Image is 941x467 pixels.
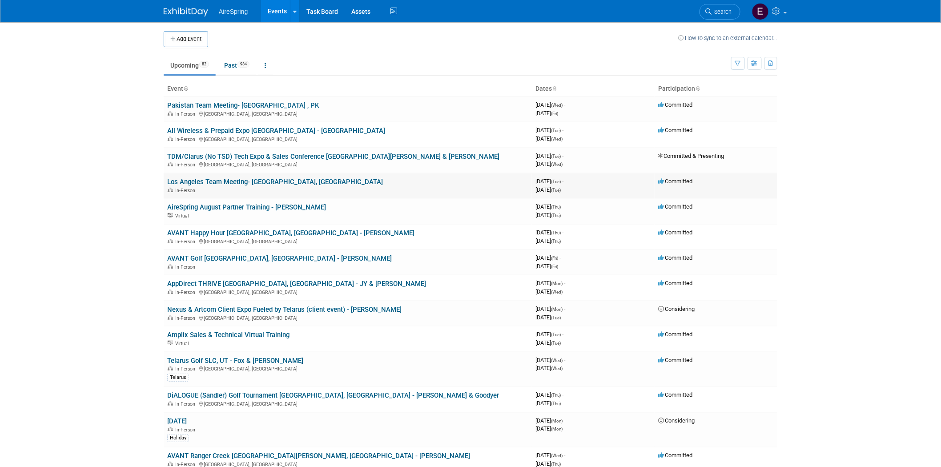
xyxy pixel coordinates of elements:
div: Holiday [167,434,189,442]
span: (Tue) [551,188,561,193]
span: (Fri) [551,111,558,116]
span: [DATE] [535,161,563,167]
span: AireSpring [219,8,248,15]
a: DiALOGUE (Sandler) Golf Tournament [GEOGRAPHIC_DATA], [GEOGRAPHIC_DATA] - [PERSON_NAME] & Goodyer [167,391,499,399]
span: Committed [658,391,692,398]
span: Committed [658,101,692,108]
span: (Mon) [551,281,563,286]
span: [DATE] [535,238,561,244]
span: In-Person [175,315,198,321]
a: Sort by Event Name [183,85,188,92]
span: (Tue) [551,315,561,320]
a: Nexus & Artcom Client Expo Fueled by Telarus (client event) - [PERSON_NAME] [167,306,402,314]
img: In-Person Event [168,188,173,192]
span: - [564,452,565,459]
div: [GEOGRAPHIC_DATA], [GEOGRAPHIC_DATA] [167,238,528,245]
span: [DATE] [535,135,563,142]
span: In-Person [175,162,198,168]
span: [DATE] [535,460,561,467]
img: In-Person Event [168,162,173,166]
span: (Tue) [551,341,561,346]
span: (Tue) [551,179,561,184]
span: (Thu) [551,205,561,209]
span: - [562,331,563,338]
div: [GEOGRAPHIC_DATA], [GEOGRAPHIC_DATA] [167,161,528,168]
span: Committed [658,178,692,185]
span: 82 [199,61,209,68]
span: (Wed) [551,103,563,108]
span: (Wed) [551,290,563,294]
span: [DATE] [535,452,565,459]
a: All Wireless & Prepaid Expo [GEOGRAPHIC_DATA] - [GEOGRAPHIC_DATA] [167,127,385,135]
span: Committed [658,254,692,261]
a: Telarus Golf SLC, UT - Fox & [PERSON_NAME] [167,357,303,365]
img: erica arjona [752,3,769,20]
span: [DATE] [535,288,563,295]
div: [GEOGRAPHIC_DATA], [GEOGRAPHIC_DATA] [167,135,528,142]
span: In-Person [175,111,198,117]
div: [GEOGRAPHIC_DATA], [GEOGRAPHIC_DATA] [167,110,528,117]
span: - [562,229,563,236]
span: - [562,391,563,398]
span: In-Person [175,427,198,433]
a: Amplix Sales & Technical Virtual Training [167,331,290,339]
a: Los Angeles Team Meeting- [GEOGRAPHIC_DATA], [GEOGRAPHIC_DATA] [167,178,383,186]
img: In-Person Event [168,137,173,141]
span: In-Person [175,137,198,142]
th: Dates [532,81,655,97]
span: (Thu) [551,393,561,398]
div: [GEOGRAPHIC_DATA], [GEOGRAPHIC_DATA] [167,400,528,407]
span: [DATE] [535,229,563,236]
span: (Mon) [551,307,563,312]
span: (Fri) [551,256,558,261]
span: [DATE] [535,280,565,286]
span: (Wed) [551,358,563,363]
span: Committed [658,280,692,286]
span: [DATE] [535,417,565,424]
span: Virtual [175,213,191,219]
span: [DATE] [535,101,565,108]
span: (Fri) [551,264,558,269]
img: In-Person Event [168,239,173,243]
span: [DATE] [535,178,563,185]
img: In-Person Event [168,264,173,269]
span: [DATE] [535,365,563,371]
span: - [562,203,563,210]
span: - [564,417,565,424]
a: AppDirect THRIVE [GEOGRAPHIC_DATA], [GEOGRAPHIC_DATA] - JY & [PERSON_NAME] [167,280,426,288]
span: [DATE] [535,254,561,261]
img: In-Person Event [168,315,173,320]
span: [DATE] [535,110,558,117]
span: - [564,101,565,108]
a: Past934 [217,57,256,74]
span: - [562,153,563,159]
span: (Wed) [551,162,563,167]
span: Search [712,8,732,15]
div: [GEOGRAPHIC_DATA], [GEOGRAPHIC_DATA] [167,288,528,295]
span: Committed [658,357,692,363]
span: In-Person [175,239,198,245]
span: [DATE] [535,400,561,407]
a: How to sync to an external calendar... [678,35,777,41]
span: (Thu) [551,239,561,244]
a: Sort by Start Date [552,85,556,92]
span: Committed [658,452,692,459]
span: In-Person [175,264,198,270]
th: Participation [655,81,777,97]
span: [DATE] [535,339,561,346]
span: - [564,306,565,312]
img: In-Person Event [168,111,173,116]
span: [DATE] [535,425,563,432]
div: [GEOGRAPHIC_DATA], [GEOGRAPHIC_DATA] [167,365,528,372]
span: [DATE] [535,127,563,133]
span: [DATE] [535,212,561,218]
span: (Tue) [551,154,561,159]
span: [DATE] [535,357,565,363]
span: Committed [658,127,692,133]
span: - [559,254,561,261]
span: - [564,280,565,286]
img: In-Person Event [168,462,173,466]
span: [DATE] [535,186,561,193]
a: [DATE] [167,417,187,425]
span: In-Person [175,401,198,407]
